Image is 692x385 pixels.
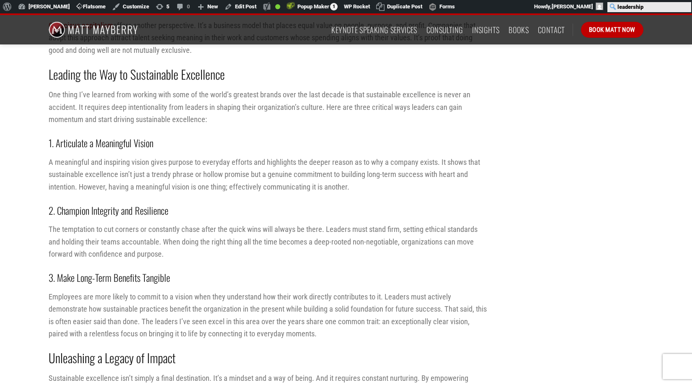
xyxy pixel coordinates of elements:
[509,22,529,37] a: Books
[472,22,499,37] a: Insights
[275,4,280,9] div: Good
[49,156,488,193] p: A meaningful and inspiring vision gives purpose to everyday efforts and highlights the deeper rea...
[49,88,488,125] p: One thing I’ve learned from working with some of the world’s greatest brands over the last decade...
[330,3,338,10] span: 1
[49,136,153,150] strong: 1. Articulate a Meaningful Vision
[49,65,225,83] strong: Leading the Way to Sustainable Excellence
[49,15,138,44] img: Matt Mayberry
[49,203,168,218] strong: 2. Champion Integrity and Resilience
[49,271,170,285] strong: 3. Make Long-Term Benefits Tangible
[538,22,565,37] a: Contact
[49,349,176,367] strong: Unleashing a Legacy of Impact
[589,25,635,35] span: Book Matt Now
[552,3,593,10] span: [PERSON_NAME]
[49,291,488,340] p: Employees are more likely to commit to a vision when they understand how their work directly cont...
[581,22,643,38] a: Book Matt Now
[426,22,463,37] a: Consulting
[331,22,417,37] a: Keynote Speaking Services
[49,223,488,260] p: The temptation to cut corners or constantly chase after the quick wins will always be there. Lead...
